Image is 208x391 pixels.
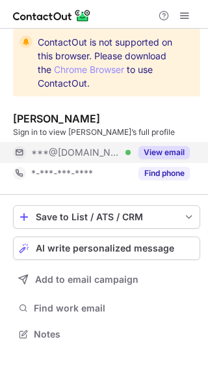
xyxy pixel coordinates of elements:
div: Save to List / ATS / CRM [36,212,177,222]
button: Notes [13,325,200,343]
button: Add to email campaign [13,268,200,291]
span: Add to email campaign [35,274,138,285]
button: save-profile-one-click [13,205,200,229]
span: Notes [34,328,195,340]
div: Sign in to view [PERSON_NAME]’s full profile [13,126,200,138]
img: ContactOut v5.3.10 [13,8,91,23]
button: Reveal Button [138,146,190,159]
span: AI write personalized message [36,243,174,253]
button: Reveal Button [138,167,190,180]
button: Find work email [13,299,200,317]
div: [PERSON_NAME] [13,112,100,125]
span: Find work email [34,302,195,314]
span: ContactOut is not supported on this browser. Please download the to use ContactOut. [38,35,177,90]
img: warning [19,35,32,48]
span: ***@[DOMAIN_NAME] [31,147,121,158]
a: Chrome Browser [54,64,124,75]
button: AI write personalized message [13,237,200,260]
